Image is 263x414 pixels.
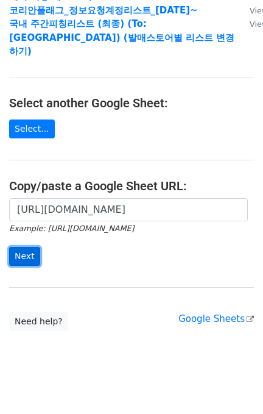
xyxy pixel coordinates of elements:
a: Need help? [9,312,68,331]
a: Select... [9,120,55,138]
a: 국내 주간피칭리스트 (최종) (To:[GEOGRAPHIC_DATA]) (발매스토어별 리스트 변경하기) [9,18,234,57]
input: Paste your Google Sheet URL here [9,198,248,221]
h4: Select another Google Sheet: [9,96,254,110]
input: Next [9,247,40,266]
a: 코리안플래그_정보요청계정리스트_[DATE]~ [9,5,198,16]
a: Google Sheets [178,313,254,324]
h4: Copy/paste a Google Sheet URL: [9,179,254,193]
small: Example: [URL][DOMAIN_NAME] [9,224,134,233]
